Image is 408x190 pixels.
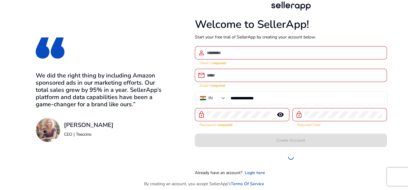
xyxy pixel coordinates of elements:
[273,111,288,118] mat-icon: remove_red_eye
[297,121,382,128] mat-error: Required Field
[198,49,205,56] span: person
[195,170,242,176] p: Already have an account?
[295,111,303,118] span: lock
[64,122,113,129] h3: [PERSON_NAME]
[200,82,382,88] mat-error: Email is
[213,61,226,65] strong: required
[245,170,265,176] a: Login here
[195,34,387,40] p: Start your free trial of SellerApp by creating your account below.
[208,95,213,101] div: IN
[198,72,205,79] span: email
[64,131,113,137] p: CEO | Teeccino
[200,121,285,128] mat-error: Password is
[198,111,205,118] span: lock
[219,122,232,127] strong: required
[212,83,225,88] strong: required
[195,18,387,31] h1: Welcome to SellerApp!
[231,181,264,187] a: Terms Of Service
[200,59,382,66] mat-error: Name is
[36,72,164,108] h3: We did the right thing by including Amazon sponsored ads in our marketing efforts. Our total sale...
